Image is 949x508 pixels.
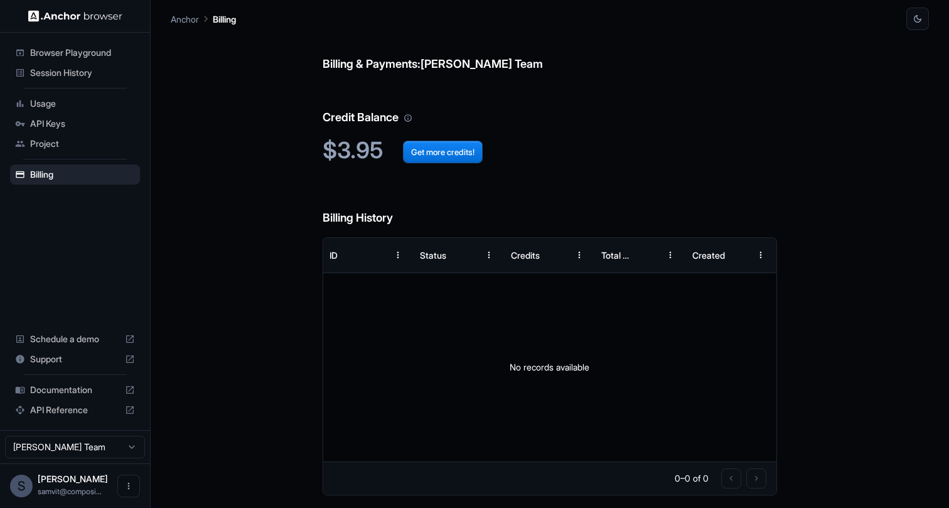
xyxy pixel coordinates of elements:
[10,94,140,114] div: Usage
[323,137,778,164] h2: $3.95
[30,333,120,345] span: Schedule a demo
[10,329,140,349] div: Schedule a demo
[478,244,500,266] button: Menu
[30,138,135,150] span: Project
[30,67,135,79] span: Session History
[30,168,135,181] span: Billing
[38,487,102,496] span: samvit@composio.dev
[10,114,140,134] div: API Keys
[403,141,483,163] button: Get more credits!
[455,244,478,266] button: Sort
[30,384,120,396] span: Documentation
[511,250,540,261] div: Credits
[404,114,412,122] svg: Your credit balance will be consumed as you use the API. Visit the usage page to view a breakdown...
[10,475,33,497] div: S
[420,250,446,261] div: Status
[10,134,140,154] div: Project
[330,250,338,261] div: ID
[213,13,236,26] p: Billing
[10,380,140,400] div: Documentation
[10,63,140,83] div: Session History
[117,475,140,497] button: Open menu
[171,13,199,26] p: Anchor
[749,244,772,266] button: Menu
[692,250,725,261] div: Created
[323,30,778,73] h6: Billing & Payments: [PERSON_NAME] Team
[10,349,140,369] div: Support
[28,10,122,22] img: Anchor Logo
[545,244,568,266] button: Sort
[38,473,108,484] span: Samvit Jatia
[727,244,749,266] button: Sort
[323,184,778,227] h6: Billing History
[30,117,135,130] span: API Keys
[568,244,591,266] button: Menu
[10,165,140,185] div: Billing
[30,404,120,416] span: API Reference
[10,43,140,63] div: Browser Playground
[601,250,635,261] div: Total Cost
[30,353,120,365] span: Support
[323,84,778,127] h6: Credit Balance
[30,97,135,110] span: Usage
[364,244,387,266] button: Sort
[675,472,709,485] p: 0–0 of 0
[30,46,135,59] span: Browser Playground
[171,12,236,26] nav: breadcrumb
[10,400,140,420] div: API Reference
[387,244,409,266] button: Menu
[636,244,659,266] button: Sort
[659,244,682,266] button: Menu
[323,273,777,462] div: No records available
